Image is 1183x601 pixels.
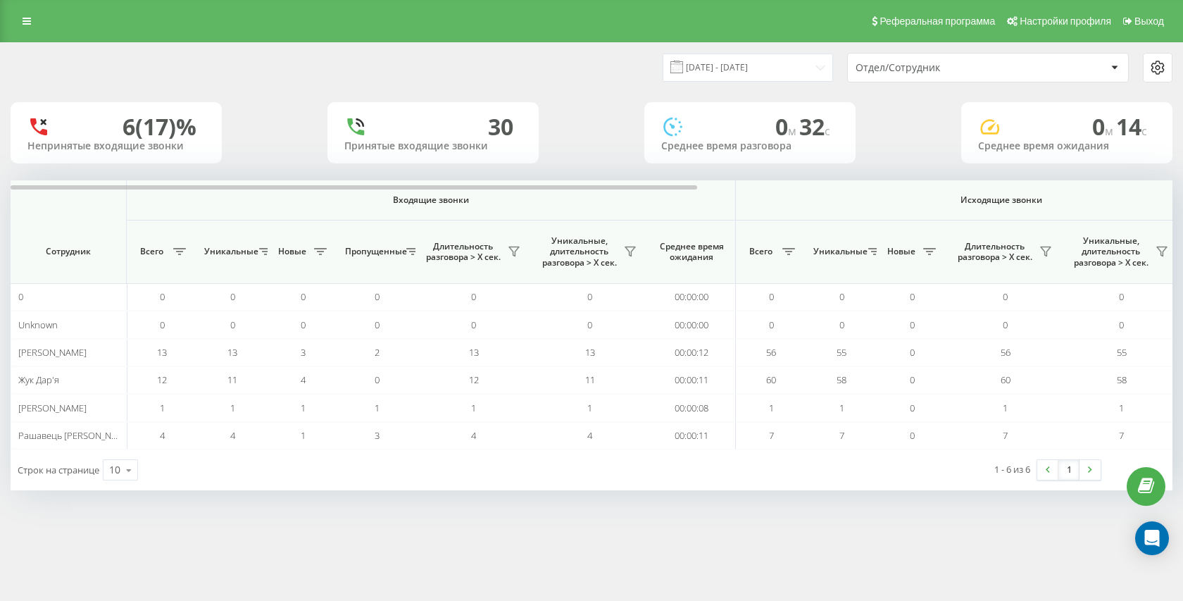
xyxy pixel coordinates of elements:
[1105,123,1116,139] span: м
[301,429,306,442] span: 1
[123,113,196,140] div: 6 (17)%
[1134,16,1164,27] span: Выход
[1119,290,1124,303] span: 0
[204,246,255,257] span: Уникальные
[880,16,995,27] span: Реферальная программа
[471,318,476,331] span: 0
[769,429,774,442] span: 7
[648,339,736,366] td: 00:00:12
[227,346,237,359] span: 13
[825,123,830,139] span: c
[375,318,380,331] span: 0
[18,402,87,414] span: [PERSON_NAME]
[648,394,736,421] td: 00:00:08
[18,318,58,331] span: Unknown
[230,290,235,303] span: 0
[766,346,776,359] span: 56
[587,402,592,414] span: 1
[1141,123,1147,139] span: c
[1003,290,1008,303] span: 0
[1117,373,1127,386] span: 58
[301,402,306,414] span: 1
[1058,460,1079,480] a: 1
[910,402,915,414] span: 0
[109,463,120,477] div: 10
[585,373,595,386] span: 11
[471,429,476,442] span: 4
[471,290,476,303] span: 0
[423,241,503,263] span: Длительность разговора > Х сек.
[469,373,479,386] span: 12
[301,373,306,386] span: 4
[301,346,306,359] span: 3
[471,402,476,414] span: 1
[375,290,380,303] span: 0
[743,246,778,257] span: Всего
[978,140,1156,152] div: Среднее время ожидания
[1116,111,1147,142] span: 14
[539,235,620,268] span: Уникальные, длительность разговора > Х сек.
[910,429,915,442] span: 0
[648,366,736,394] td: 00:00:11
[910,290,915,303] span: 0
[1119,429,1124,442] span: 7
[910,373,915,386] span: 0
[301,318,306,331] span: 0
[160,402,165,414] span: 1
[837,373,846,386] span: 58
[469,346,479,359] span: 13
[1003,402,1008,414] span: 1
[1092,111,1116,142] span: 0
[18,346,87,359] span: [PERSON_NAME]
[1020,16,1111,27] span: Настройки профиля
[769,290,774,303] span: 0
[27,140,205,152] div: Непринятые входящие звонки
[163,194,699,206] span: Входящие звонки
[994,462,1030,476] div: 1 - 6 из 6
[301,290,306,303] span: 0
[1001,346,1010,359] span: 56
[230,318,235,331] span: 0
[884,246,919,257] span: Новые
[839,318,844,331] span: 0
[230,402,235,414] span: 1
[157,373,167,386] span: 12
[585,346,595,359] span: 13
[1135,521,1169,555] div: Open Intercom Messenger
[1070,235,1151,268] span: Уникальные, длительность разговора > Х сек.
[160,429,165,442] span: 4
[1119,318,1124,331] span: 0
[275,246,310,257] span: Новые
[587,318,592,331] span: 0
[157,346,167,359] span: 13
[813,246,864,257] span: Уникальные
[648,311,736,338] td: 00:00:00
[375,346,380,359] span: 2
[839,290,844,303] span: 0
[788,123,799,139] span: м
[910,346,915,359] span: 0
[375,429,380,442] span: 3
[375,373,380,386] span: 0
[856,62,1024,74] div: Отдел/Сотрудник
[1001,373,1010,386] span: 60
[230,429,235,442] span: 4
[18,429,132,442] span: Рашавець [PERSON_NAME]
[954,241,1035,263] span: Длительность разговора > Х сек.
[488,113,513,140] div: 30
[587,429,592,442] span: 4
[1119,402,1124,414] span: 1
[1003,429,1008,442] span: 7
[587,290,592,303] span: 0
[344,140,522,152] div: Принятые входящие звонки
[648,422,736,450] td: 00:00:11
[799,111,830,142] span: 32
[775,111,799,142] span: 0
[375,402,380,414] span: 1
[661,140,839,152] div: Среднее время разговора
[769,318,774,331] span: 0
[839,402,844,414] span: 1
[23,246,114,257] span: Сотрудник
[18,290,23,303] span: 0
[658,241,725,263] span: Среднее время ожидания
